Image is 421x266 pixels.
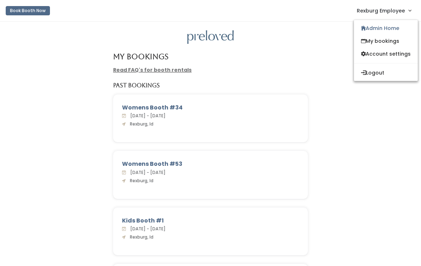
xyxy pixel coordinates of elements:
span: Rexburg Employee [357,7,405,15]
span: [DATE] - [DATE] [127,113,166,119]
a: My bookings [354,35,418,47]
div: Womens Booth #53 [122,160,299,168]
button: Logout [354,66,418,79]
a: Admin Home [354,22,418,35]
span: Rexburg, Id [127,234,153,240]
h5: Past Bookings [113,82,160,89]
a: Read FAQ's for booth rentals [113,66,192,73]
span: [DATE] - [DATE] [127,169,166,175]
span: Rexburg, Id [127,121,153,127]
h4: My Bookings [113,52,168,61]
div: Womens Booth #34 [122,103,299,112]
button: Book Booth Now [6,6,50,15]
span: [DATE] - [DATE] [127,226,166,232]
a: Account settings [354,47,418,60]
a: Rexburg Employee [350,3,418,18]
a: Book Booth Now [6,3,50,19]
span: Rexburg, Id [127,178,153,184]
img: preloved logo [187,30,234,44]
div: Kids Booth #1 [122,216,299,225]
